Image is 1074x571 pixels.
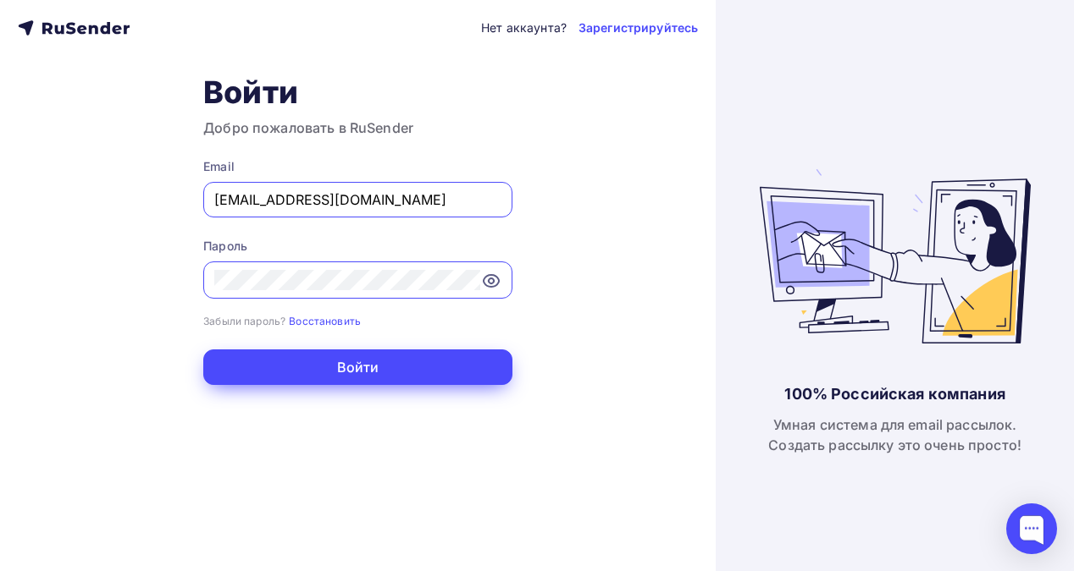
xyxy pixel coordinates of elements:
[768,415,1021,455] div: Умная система для email рассылок. Создать рассылку это очень просто!
[203,349,512,385] button: Войти
[784,384,1005,404] div: 100% Российская компания
[203,238,512,255] div: Пароль
[214,189,501,210] input: Укажите свой email
[579,19,698,36] a: Зарегистрируйтесь
[289,313,361,327] a: Восстановить
[203,158,512,175] div: Email
[203,74,512,111] h1: Войти
[203,118,512,138] h3: Добро пожаловать в RuSender
[481,19,567,36] div: Нет аккаунта?
[289,315,361,327] small: Восстановить
[203,315,285,327] small: Забыли пароль?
